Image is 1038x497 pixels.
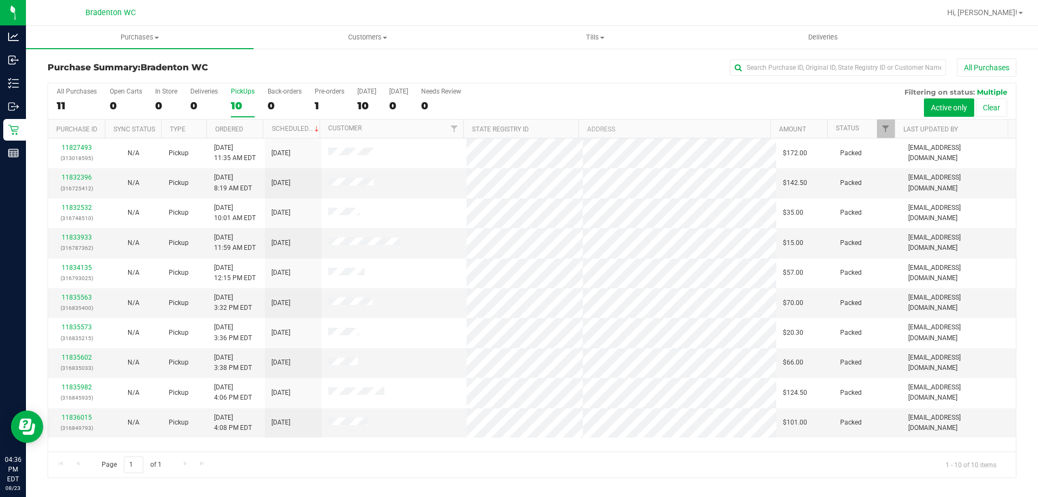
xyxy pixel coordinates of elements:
p: (316849793) [55,423,98,433]
span: Bradenton WC [85,8,136,17]
span: Not Applicable [128,419,139,426]
span: $172.00 [783,148,807,158]
div: All Purchases [57,88,97,95]
button: N/A [128,238,139,248]
inline-svg: Reports [8,148,19,158]
p: (316835400) [55,303,98,313]
a: 11832532 [62,204,92,211]
span: [DATE] 3:32 PM EDT [214,293,252,313]
div: 10 [231,100,255,112]
div: 10 [357,100,376,112]
span: [EMAIL_ADDRESS][DOMAIN_NAME] [908,293,1009,313]
span: 1 - 10 of 10 items [937,456,1005,473]
span: [DATE] 12:15 PM EDT [214,263,256,283]
span: Pickup [169,178,189,188]
span: [EMAIL_ADDRESS][DOMAIN_NAME] [908,263,1009,283]
div: Needs Review [421,88,461,95]
span: Pickup [169,148,189,158]
span: Not Applicable [128,149,139,157]
span: $70.00 [783,298,803,308]
a: Deliveries [709,26,937,49]
span: [EMAIL_ADDRESS][DOMAIN_NAME] [908,203,1009,223]
span: [EMAIL_ADDRESS][DOMAIN_NAME] [908,382,1009,403]
span: [DATE] [271,208,290,218]
span: [DATE] [271,298,290,308]
span: $35.00 [783,208,803,218]
button: Clear [976,98,1007,117]
a: Status [836,124,859,132]
span: Purchases [26,32,254,42]
span: $20.30 [783,328,803,338]
div: 0 [389,100,408,112]
span: Page of 1 [92,456,170,473]
button: N/A [128,148,139,158]
inline-svg: Analytics [8,31,19,42]
span: Not Applicable [128,209,139,216]
a: State Registry ID [472,125,529,133]
a: Last Updated By [903,125,958,133]
a: 11835602 [62,354,92,361]
span: Pickup [169,328,189,338]
div: Pre-orders [315,88,344,95]
span: [DATE] 11:59 AM EDT [214,233,256,253]
span: Pickup [169,357,189,368]
button: N/A [128,388,139,398]
a: 11833933 [62,234,92,241]
button: N/A [128,208,139,218]
span: Pickup [169,238,189,248]
span: [DATE] 11:35 AM EDT [214,143,256,163]
div: 1 [315,100,344,112]
a: Customers [254,26,481,49]
span: [DATE] [271,268,290,278]
input: Search Purchase ID, Original ID, State Registry ID or Customer Name... [730,59,946,76]
span: Packed [840,357,862,368]
span: $124.50 [783,388,807,398]
a: Tills [481,26,709,49]
span: Pickup [169,298,189,308]
span: Pickup [169,268,189,278]
a: 11836015 [62,414,92,421]
a: Ordered [215,125,243,133]
inline-svg: Retail [8,124,19,135]
div: [DATE] [357,88,376,95]
span: [DATE] 10:01 AM EDT [214,203,256,223]
span: [EMAIL_ADDRESS][DOMAIN_NAME] [908,353,1009,373]
p: (316787362) [55,243,98,253]
span: Not Applicable [128,299,139,307]
span: Not Applicable [128,239,139,247]
iframe: Resource center [11,410,43,443]
h3: Purchase Summary: [48,63,370,72]
inline-svg: Outbound [8,101,19,112]
a: Amount [779,125,806,133]
a: Scheduled [272,125,321,132]
span: [EMAIL_ADDRESS][DOMAIN_NAME] [908,233,1009,253]
span: $142.50 [783,178,807,188]
p: (316835215) [55,333,98,343]
div: 0 [268,100,302,112]
span: Pickup [169,208,189,218]
p: (313018595) [55,153,98,163]
div: Deliveries [190,88,218,95]
div: PickUps [231,88,255,95]
a: Type [170,125,185,133]
p: (316845935) [55,393,98,403]
div: [DATE] [389,88,408,95]
span: [DATE] 4:06 PM EDT [214,382,252,403]
span: $15.00 [783,238,803,248]
th: Address [578,120,770,138]
span: [DATE] 3:36 PM EDT [214,322,252,343]
span: Deliveries [794,32,853,42]
button: N/A [128,268,139,278]
span: $101.00 [783,418,807,428]
p: (316748510) [55,213,98,223]
span: Packed [840,418,862,428]
span: Packed [840,268,862,278]
span: [EMAIL_ADDRESS][DOMAIN_NAME] [908,413,1009,433]
button: N/A [128,298,139,308]
a: 11835563 [62,294,92,301]
span: [DATE] [271,357,290,368]
a: 11827493 [62,144,92,151]
span: Pickup [169,418,189,428]
a: Purchases [26,26,254,49]
span: [DATE] [271,388,290,398]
